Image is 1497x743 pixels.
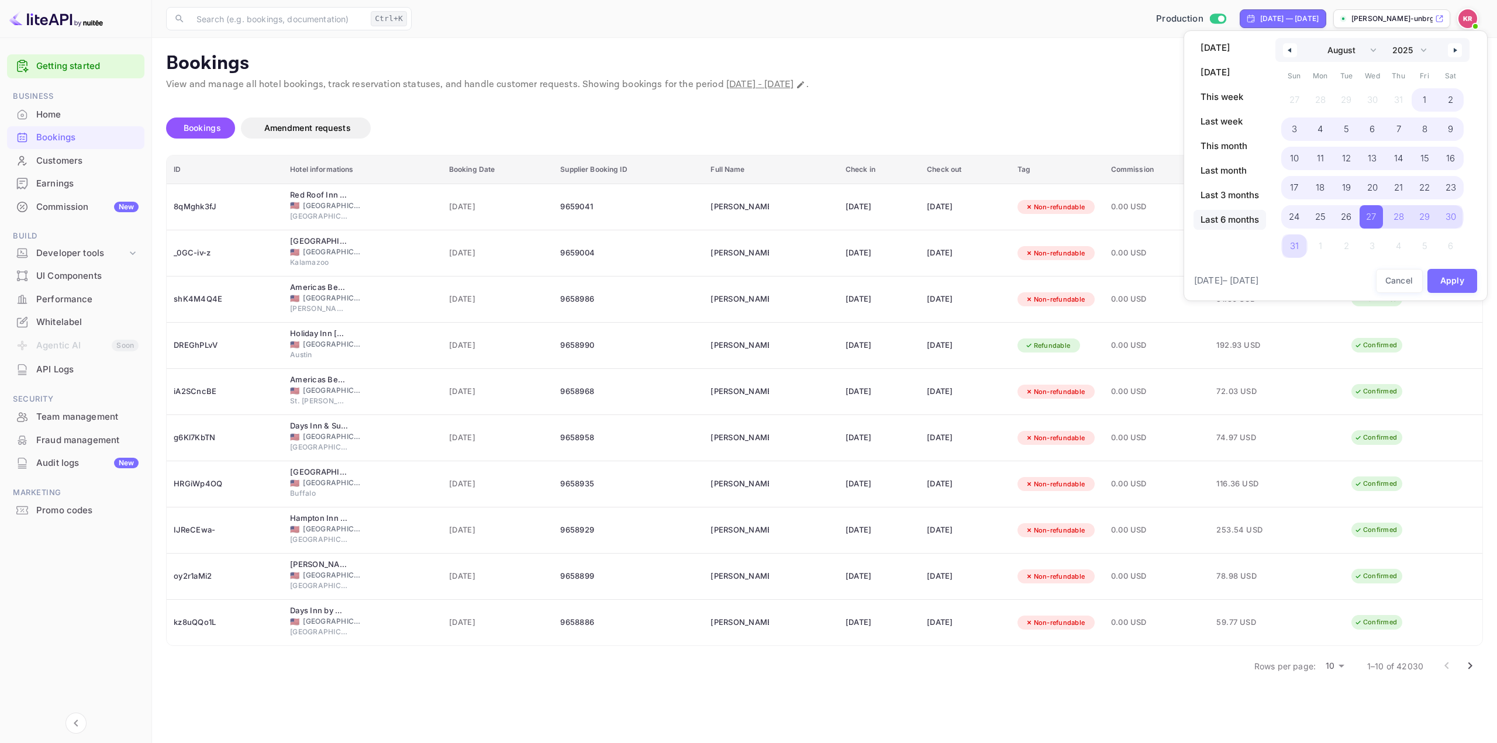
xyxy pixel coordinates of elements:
[1376,269,1423,293] button: Cancel
[1315,206,1326,227] span: 25
[1366,206,1376,227] span: 27
[1437,115,1464,138] button: 9
[1360,144,1386,167] button: 13
[1385,173,1412,196] button: 21
[1427,269,1478,293] button: Apply
[1360,115,1386,138] button: 6
[1367,177,1378,198] span: 20
[1370,119,1375,140] span: 6
[1308,144,1334,167] button: 11
[1290,148,1299,169] span: 10
[1342,177,1351,198] span: 19
[1281,173,1308,196] button: 17
[1194,274,1258,288] span: [DATE] – [DATE]
[1281,67,1308,85] span: Sun
[1437,67,1464,85] span: Sat
[1396,119,1401,140] span: 7
[1437,202,1464,226] button: 30
[1420,148,1429,169] span: 15
[1385,144,1412,167] button: 14
[1344,119,1349,140] span: 5
[1308,115,1334,138] button: 4
[1333,173,1360,196] button: 19
[1194,112,1266,132] button: Last week
[1446,177,1456,198] span: 23
[1281,231,1308,255] button: 31
[1437,85,1464,109] button: 2
[1394,177,1403,198] span: 21
[1316,177,1324,198] span: 18
[1194,161,1266,181] button: Last month
[1281,144,1308,167] button: 10
[1194,63,1266,82] button: [DATE]
[1422,119,1427,140] span: 8
[1308,202,1334,226] button: 25
[1281,115,1308,138] button: 3
[1360,67,1386,85] span: Wed
[1341,206,1351,227] span: 26
[1385,67,1412,85] span: Thu
[1360,173,1386,196] button: 20
[1308,67,1334,85] span: Mon
[1194,210,1266,230] button: Last 6 months
[1419,206,1430,227] span: 29
[1448,119,1453,140] span: 9
[1385,115,1412,138] button: 7
[1412,202,1438,226] button: 29
[1412,115,1438,138] button: 8
[1333,144,1360,167] button: 12
[1446,148,1455,169] span: 16
[1412,173,1438,196] button: 22
[1342,148,1351,169] span: 12
[1317,119,1323,140] span: 4
[1333,202,1360,226] button: 26
[1419,177,1430,198] span: 22
[1412,144,1438,167] button: 15
[1437,173,1464,196] button: 23
[1360,202,1386,226] button: 27
[1393,206,1404,227] span: 28
[1412,85,1438,109] button: 1
[1423,89,1426,110] span: 1
[1333,67,1360,85] span: Tue
[1194,185,1266,205] button: Last 3 months
[1368,148,1377,169] span: 13
[1194,38,1266,58] button: [DATE]
[1412,67,1438,85] span: Fri
[1281,202,1308,226] button: 24
[1289,206,1299,227] span: 24
[1448,89,1453,110] span: 2
[1385,202,1412,226] button: 28
[1194,87,1266,107] button: This week
[1290,177,1298,198] span: 17
[1290,236,1299,257] span: 31
[1437,144,1464,167] button: 16
[1446,206,1456,227] span: 30
[1308,173,1334,196] button: 18
[1194,136,1266,156] button: This month
[1333,115,1360,138] button: 5
[1317,148,1324,169] span: 11
[1292,119,1297,140] span: 3
[1394,148,1403,169] span: 14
